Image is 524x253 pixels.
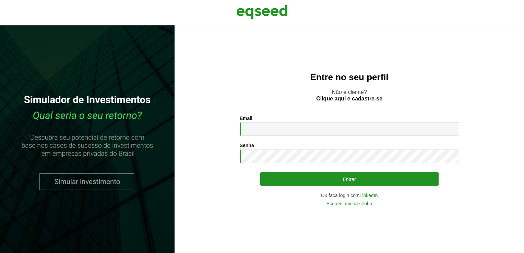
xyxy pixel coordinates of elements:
[236,3,288,21] img: EqSeed Logo
[316,96,382,101] a: Clique aqui e cadastre-se
[240,116,252,121] label: Email
[360,193,378,198] a: LinkedIn
[188,89,510,102] p: Não é cliente?
[260,172,439,186] button: Entrar
[240,193,459,198] div: Ou faça login com
[240,143,254,148] label: Senha
[188,72,510,82] h2: Entre no seu perfil
[326,201,372,206] a: Esqueci minha senha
